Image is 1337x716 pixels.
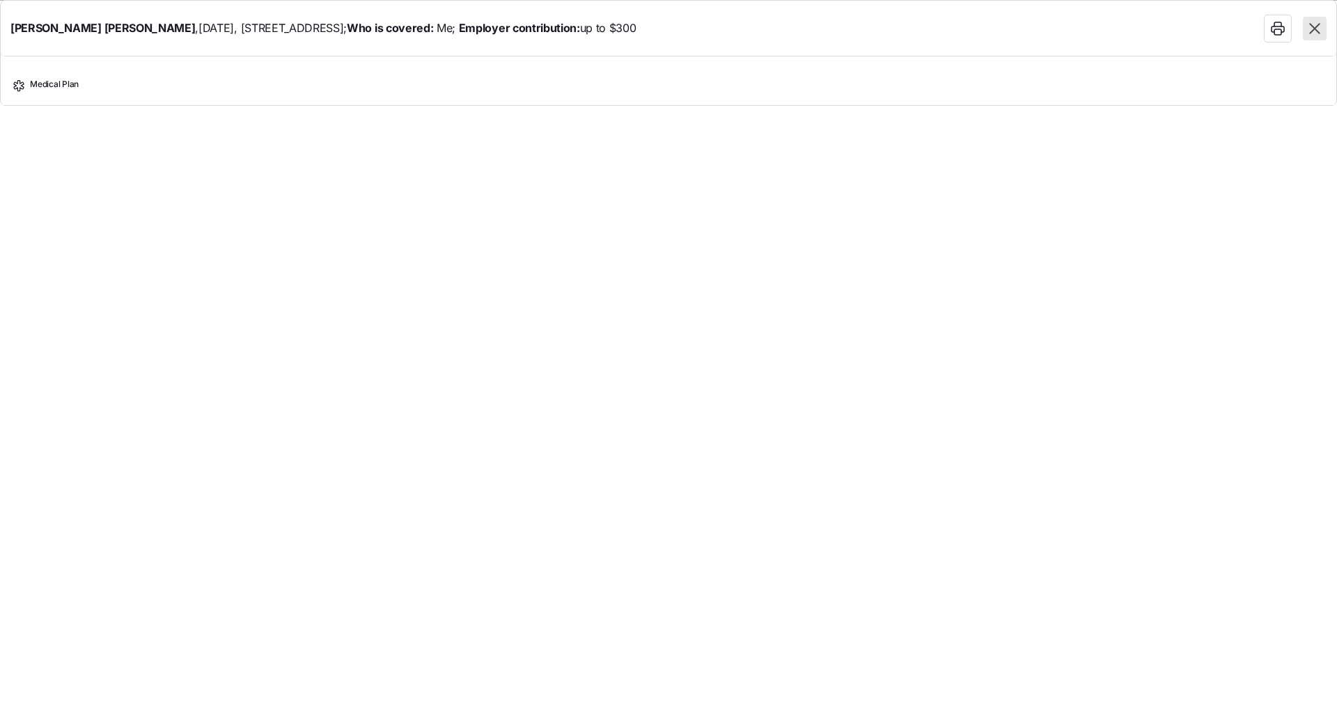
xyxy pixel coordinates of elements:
span: Medical Plan [30,79,79,97]
b: [PERSON_NAME] [PERSON_NAME] [10,21,195,35]
span: , [DATE] , [STREET_ADDRESS] ; Me ; up to $300 [10,20,636,37]
b: Employer contribution: [459,21,580,35]
b: Who is covered: [347,21,433,35]
button: Close plan comparison table [1303,17,1327,40]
